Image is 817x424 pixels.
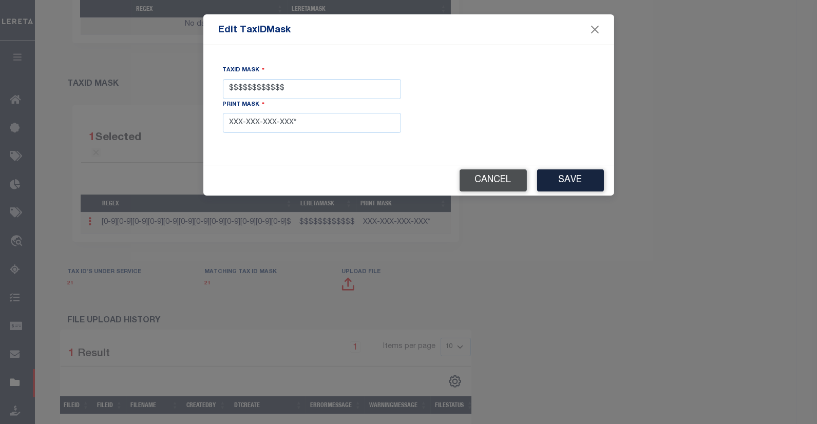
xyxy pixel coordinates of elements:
label: Print Mask [223,100,265,109]
label: TaxID Mask [223,65,265,75]
button: Cancel [460,169,527,191]
button: Save [537,169,604,191]
button: Close [588,23,601,36]
span: Edit TaxIDMask [219,24,291,37]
